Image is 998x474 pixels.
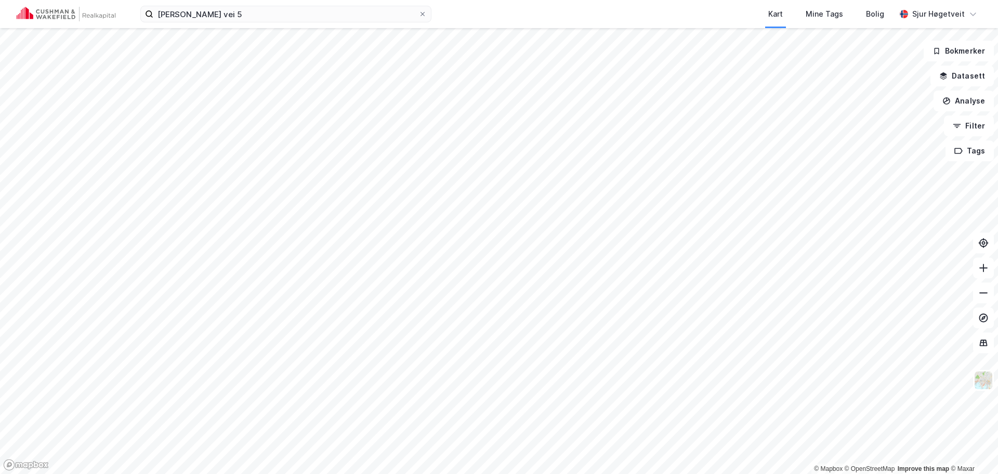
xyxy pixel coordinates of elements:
[3,459,49,471] a: Mapbox homepage
[946,424,998,474] iframe: Chat Widget
[153,6,418,22] input: Søk på adresse, matrikkel, gårdeiere, leietakere eller personer
[768,8,783,20] div: Kart
[924,41,994,61] button: Bokmerker
[806,8,843,20] div: Mine Tags
[17,7,115,21] img: cushman-wakefield-realkapital-logo.202ea83816669bd177139c58696a8fa1.svg
[912,8,965,20] div: Sjur Høgetveit
[930,66,994,86] button: Datasett
[944,116,994,136] button: Filter
[845,465,895,472] a: OpenStreetMap
[934,91,994,111] button: Analyse
[946,140,994,161] button: Tags
[866,8,884,20] div: Bolig
[974,370,993,390] img: Z
[814,465,843,472] a: Mapbox
[946,424,998,474] div: Kontrollprogram for chat
[898,465,949,472] a: Improve this map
